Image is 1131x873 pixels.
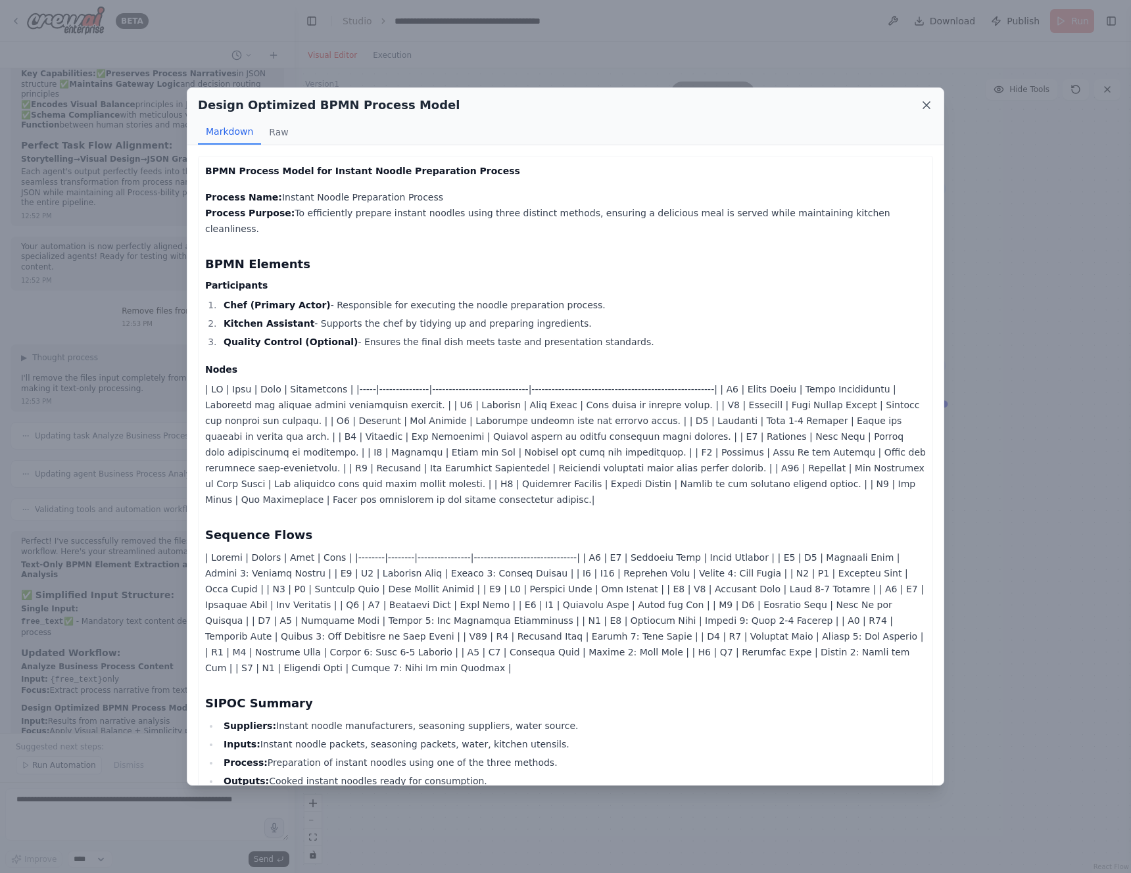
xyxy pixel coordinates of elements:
li: Preparation of instant noodles using one of the three methods. [220,755,926,770]
h2: Design Optimized BPMN Process Model [198,96,460,114]
strong: BPMN Process Model for Instant Noodle Preparation Process [205,166,520,176]
p: Instant Noodle Preparation Process To efficiently prepare instant noodles using three distinct me... [205,189,926,237]
strong: Process Purpose: [205,208,295,218]
li: - Supports the chef by tidying up and preparing ingredients. [220,316,926,331]
li: Instant noodle packets, seasoning packets, water, kitchen utensils. [220,736,926,752]
li: - Ensures the final dish meets taste and presentation standards. [220,334,926,350]
li: Instant noodle manufacturers, seasoning suppliers, water source. [220,718,926,734]
h3: BPMN Elements [205,255,926,273]
button: Markdown [198,120,261,145]
li: Cooked instant noodles ready for consumption. [220,773,926,789]
strong: Process: [224,757,268,768]
h4: Participants [205,279,926,292]
strong: Outputs: [224,776,269,786]
strong: Kitchen Assistant [224,318,314,329]
strong: Chef (Primary Actor) [224,300,331,310]
p: | Loremi | Dolors | Amet | Cons | |--------|--------|----------------|---------------------------... [205,550,926,676]
strong: Process Name: [205,192,282,202]
h3: SIPOC Summary [205,694,926,713]
p: | LO | Ipsu | Dolo | Sitametcons | |-----|---------------|-----------------------------|---------... [205,381,926,507]
strong: Suppliers: [224,720,276,731]
strong: Quality Control (Optional) [224,337,358,347]
li: - Responsible for executing the noodle preparation process. [220,297,926,313]
strong: Inputs: [224,739,260,749]
button: Raw [261,120,296,145]
h4: Nodes [205,363,926,376]
h3: Sequence Flows [205,526,926,544]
